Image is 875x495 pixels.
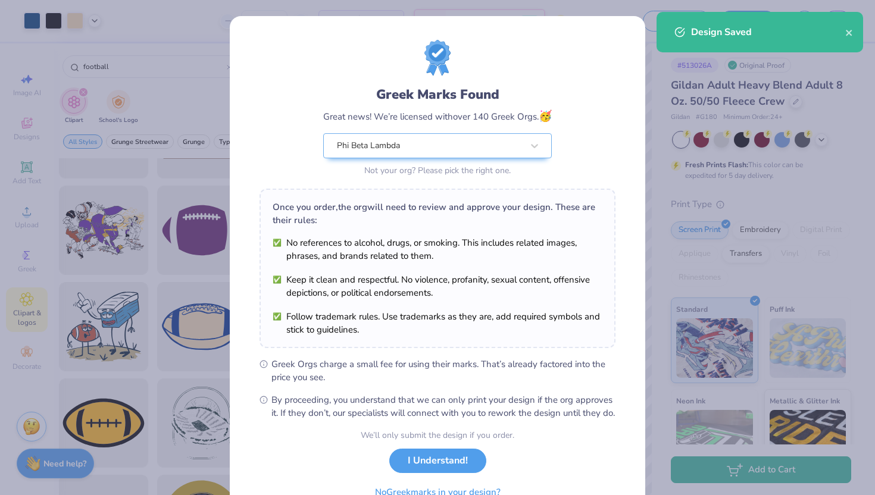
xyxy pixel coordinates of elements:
li: Keep it clean and respectful. No violence, profanity, sexual content, offensive depictions, or po... [273,273,602,299]
div: Once you order, the org will need to review and approve your design. These are their rules: [273,200,602,227]
div: Not your org? Please pick the right one. [323,164,552,177]
li: Follow trademark rules. Use trademarks as they are, add required symbols and stick to guidelines. [273,310,602,336]
div: Design Saved [691,25,845,39]
button: close [845,25,854,39]
li: No references to alcohol, drugs, or smoking. This includes related images, phrases, and brands re... [273,236,602,262]
button: I Understand! [389,449,486,473]
div: Greek Marks Found [323,85,552,104]
span: 🥳 [539,109,552,123]
div: We’ll only submit the design if you order. [361,429,514,441]
div: Great news! We’re licensed with over 140 Greek Orgs. [323,108,552,124]
span: By proceeding, you understand that we can only print your design if the org approves it. If they ... [271,393,615,419]
img: license-marks-badge.png [424,40,451,76]
span: Greek Orgs charge a small fee for using their marks. That’s already factored into the price you see. [271,358,615,384]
